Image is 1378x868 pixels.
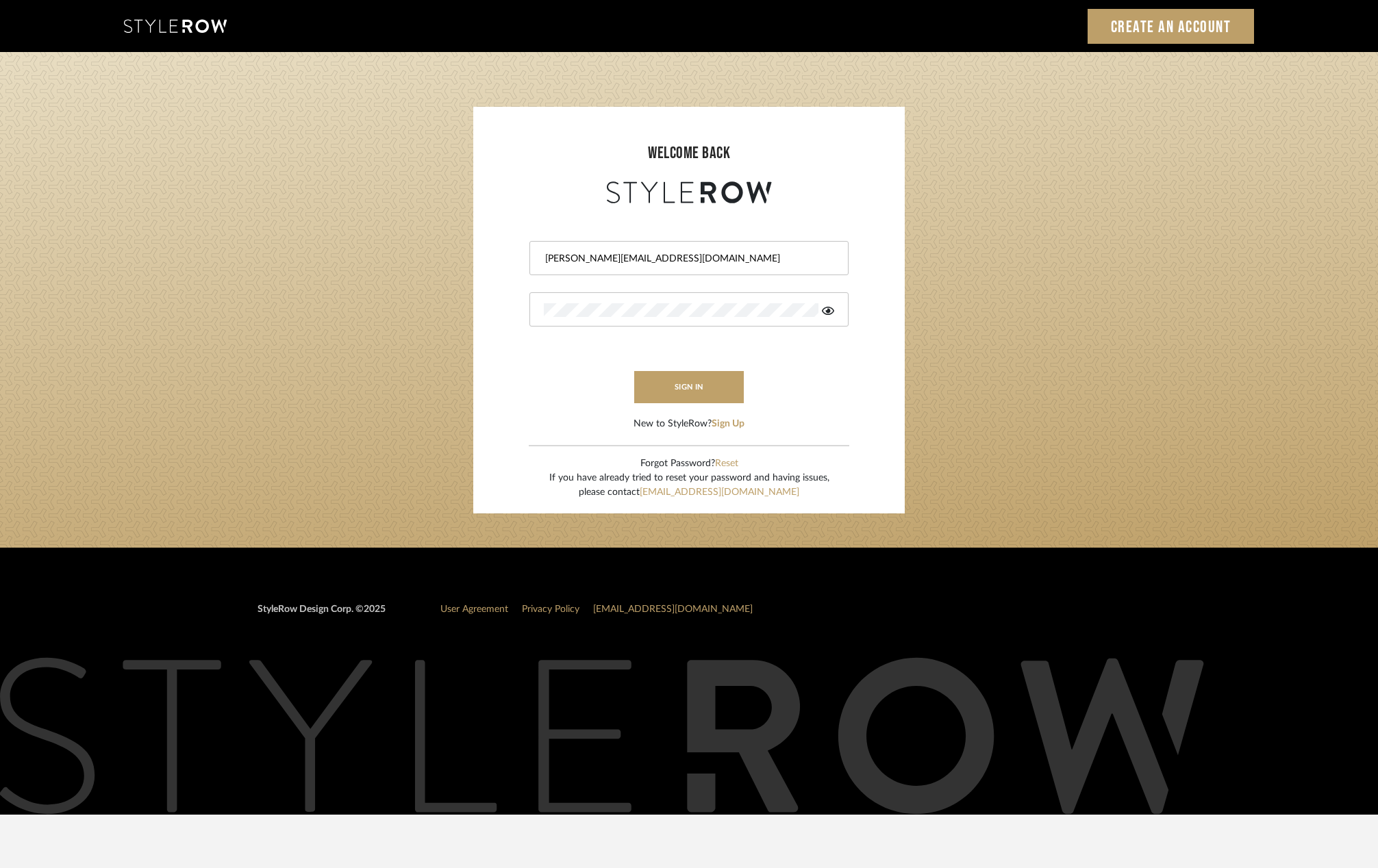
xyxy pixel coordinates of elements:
[712,417,744,431] button: Sign Up
[258,602,386,628] div: StyleRow Design Corp. ©2025
[634,371,744,403] button: sign in
[549,471,829,500] div: If you have already tried to reset your password and having issues, please contact
[440,604,508,614] a: User Agreement
[1088,9,1255,44] a: Create an Account
[715,457,738,471] button: Reset
[634,417,744,431] div: New to StyleRow?
[593,604,753,614] a: [EMAIL_ADDRESS][DOMAIN_NAME]
[522,604,579,614] a: Privacy Policy
[487,141,891,166] div: welcome back
[549,457,829,471] div: Forgot Password?
[640,487,799,497] a: [EMAIL_ADDRESS][DOMAIN_NAME]
[544,252,831,266] input: Email Address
